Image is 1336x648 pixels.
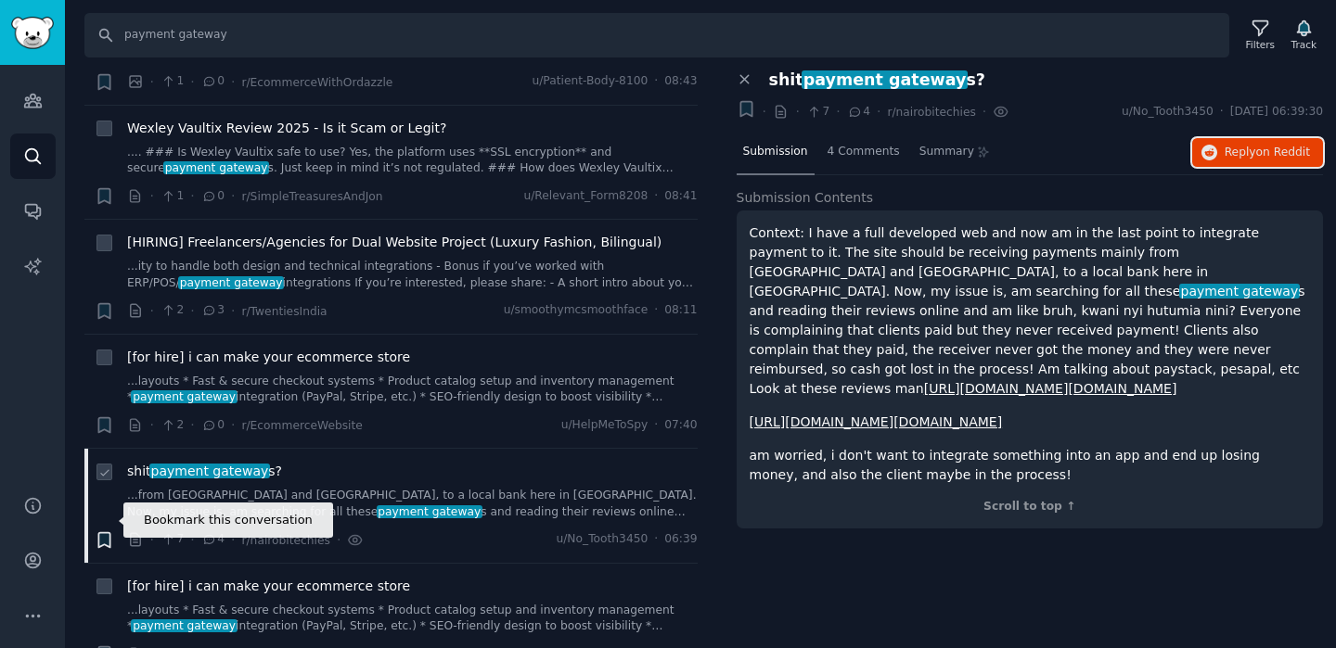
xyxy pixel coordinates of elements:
[877,102,880,121] span: ·
[1122,104,1214,121] span: u/No_Tooth3450
[337,530,340,550] span: ·
[750,223,1311,399] p: Context: I have a full developed web and now am in the last point to integrate payment to it. The...
[769,70,985,90] span: shit s?
[504,302,649,319] span: u/smoothymcsmoothface
[231,530,235,550] span: ·
[802,70,968,89] span: payment gateway
[190,301,194,321] span: ·
[190,530,194,550] span: ·
[377,505,482,518] span: payment gateway
[664,302,697,319] span: 08:11
[556,531,648,548] span: u/No_Tooth3450
[664,417,697,434] span: 07:40
[1225,145,1310,161] span: Reply
[11,17,54,49] img: GummySearch logo
[523,188,648,205] span: u/Relevant_Form8208
[743,144,808,160] span: Submission
[127,145,698,177] a: .... ### Is Wexley Vaultix safe to use? Yes, the platform uses **SSL encryption** and securepayme...
[190,186,194,206] span: ·
[127,374,698,406] a: ...layouts * Fast & secure checkout systems * Product catalog setup and inventory management *pay...
[131,619,237,632] span: payment gateway
[127,462,282,481] a: shitpayment gateways?
[241,419,362,432] span: r/EcommerceWebsite
[241,534,329,547] span: r/nairobitechies
[654,417,658,434] span: ·
[1285,16,1323,55] button: Track
[150,301,154,321] span: ·
[664,188,697,205] span: 08:41
[532,73,648,90] span: u/Patient-Body-8100
[654,188,658,205] span: ·
[1230,104,1323,121] span: [DATE] 06:39:30
[1179,284,1300,299] span: payment gateway
[201,302,225,319] span: 3
[161,73,184,90] span: 1
[201,417,225,434] span: 0
[924,381,1177,396] a: [URL][DOMAIN_NAME][DOMAIN_NAME]
[737,188,874,208] span: Submission Contents
[127,119,446,138] a: Wexley Vaultix Review 2025 - Is it Scam or Legit?
[150,530,154,550] span: ·
[836,102,840,121] span: ·
[190,415,194,435] span: ·
[150,415,154,435] span: ·
[127,348,410,367] a: [for hire] i can make your ecommerce store
[161,188,184,205] span: 1
[178,276,284,289] span: payment gateway
[150,186,154,206] span: ·
[795,102,799,121] span: ·
[1291,38,1317,51] div: Track
[750,446,1311,485] p: am worried, i don't want to integrate something into an app and end up losing money, and also the...
[806,104,829,121] span: 7
[654,302,658,319] span: ·
[127,259,698,291] a: ...ity to handle both design and technical integrations - Bonus if you’ve worked with ERP/POS/pay...
[763,102,766,121] span: ·
[150,72,154,92] span: ·
[664,531,697,548] span: 06:39
[84,13,1229,57] input: Search Keyword
[163,161,269,174] span: payment gateway
[654,531,658,548] span: ·
[750,499,1311,515] div: Scroll to top ↑
[231,72,235,92] span: ·
[241,305,327,318] span: r/TwentiesIndia
[1256,146,1310,159] span: on Reddit
[161,302,184,319] span: 2
[127,233,662,252] a: [HIRING] Freelancers/Agencies for Dual Website Project (Luxury Fashion, Bilingual)
[241,76,392,89] span: r/EcommerceWithOrdazzle
[161,417,184,434] span: 2
[201,73,225,90] span: 0
[887,106,975,119] span: r/nairobitechies
[231,186,235,206] span: ·
[149,464,270,478] span: payment gateway
[983,102,986,121] span: ·
[161,531,184,548] span: 7
[190,72,194,92] span: ·
[1246,38,1275,51] div: Filters
[750,414,1003,429] a: [URL][DOMAIN_NAME][DOMAIN_NAME]
[231,415,235,435] span: ·
[847,104,870,121] span: 4
[664,73,697,90] span: 08:43
[654,73,658,90] span: ·
[561,417,649,434] span: u/HelpMeToSpy
[1192,138,1323,168] button: Replyon Reddit
[131,390,237,403] span: payment gateway
[231,301,235,321] span: ·
[241,190,382,203] span: r/SimpleTreasuresAndJon
[919,144,974,160] span: Summary
[127,462,282,481] span: shit s?
[127,488,698,520] a: ...from [GEOGRAPHIC_DATA] and [GEOGRAPHIC_DATA], to a local bank here in [GEOGRAPHIC_DATA]. Now, ...
[1220,104,1224,121] span: ·
[127,577,410,596] a: [for hire] i can make your ecommerce store
[127,603,698,635] a: ...layouts * Fast & secure checkout systems * Product catalog setup and inventory management *pay...
[828,144,900,160] span: 4 Comments
[201,188,225,205] span: 0
[201,531,225,548] span: 4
